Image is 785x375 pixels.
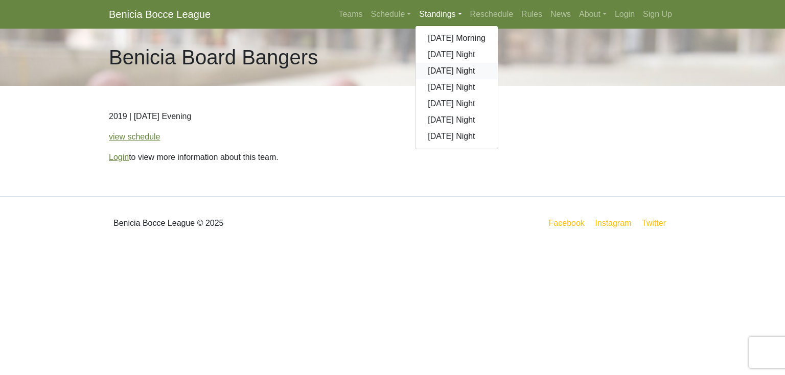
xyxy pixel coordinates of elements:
a: Instagram [593,217,633,229]
a: [DATE] Night [415,79,498,96]
a: [DATE] Night [415,46,498,63]
a: Reschedule [466,4,518,25]
a: [DATE] Night [415,63,498,79]
a: Schedule [367,4,415,25]
a: [DATE] Night [415,128,498,145]
a: Benicia Bocce League [109,4,211,25]
a: Login [109,153,129,161]
a: Twitter [640,217,674,229]
a: [DATE] Night [415,112,498,128]
p: to view more information about this team. [109,151,676,163]
p: 2019 | [DATE] Evening [109,110,676,123]
a: Login [611,4,639,25]
a: Facebook [547,217,587,229]
a: Standings [415,4,466,25]
a: Rules [517,4,546,25]
a: [DATE] Morning [415,30,498,46]
a: Teams [334,4,366,25]
a: view schedule [109,132,160,141]
div: Standings [415,26,498,149]
a: Sign Up [639,4,676,25]
h1: Benicia Board Bangers [109,45,318,69]
div: Benicia Bocce League © 2025 [101,205,392,242]
a: [DATE] Night [415,96,498,112]
a: News [546,4,575,25]
a: About [575,4,611,25]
